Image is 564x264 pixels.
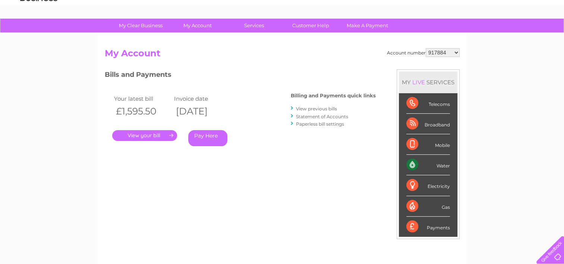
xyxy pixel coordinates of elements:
[387,48,460,57] div: Account number
[110,19,171,32] a: My Clear Business
[406,134,450,155] div: Mobile
[296,106,337,111] a: View previous bills
[291,93,376,98] h4: Billing and Payments quick links
[105,48,460,62] h2: My Account
[105,69,376,82] h3: Bills and Payments
[399,72,457,93] div: MY SERVICES
[514,32,533,37] a: Contact
[296,114,348,119] a: Statement of Accounts
[337,19,398,32] a: Make A Payment
[406,175,450,196] div: Electricity
[539,32,557,37] a: Log out
[406,114,450,134] div: Broadband
[296,121,344,127] a: Paperless bill settings
[172,94,232,104] td: Invoice date
[20,19,58,42] img: logo.png
[423,4,475,13] a: 0333 014 3131
[499,32,510,37] a: Blog
[451,32,468,37] a: Energy
[106,4,459,36] div: Clear Business is a trading name of Verastar Limited (registered in [GEOGRAPHIC_DATA] No. 3667643...
[112,130,177,141] a: .
[406,155,450,175] div: Water
[112,104,172,119] th: £1,595.50
[188,130,227,146] a: Pay Here
[406,217,450,237] div: Payments
[223,19,285,32] a: Services
[406,196,450,217] div: Gas
[280,19,341,32] a: Customer Help
[112,94,172,104] td: Your latest bill
[167,19,228,32] a: My Account
[433,32,447,37] a: Water
[472,32,495,37] a: Telecoms
[406,93,450,114] div: Telecoms
[172,104,232,119] th: [DATE]
[411,79,426,86] div: LIVE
